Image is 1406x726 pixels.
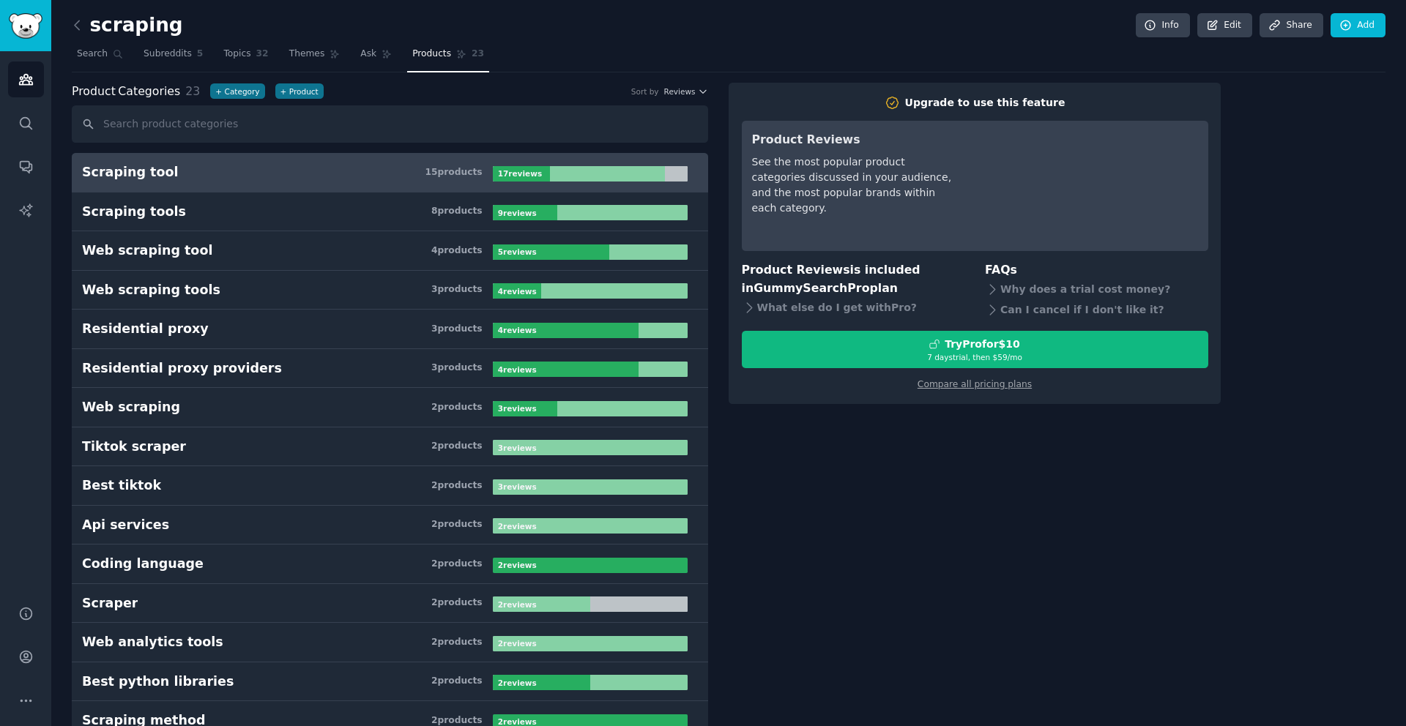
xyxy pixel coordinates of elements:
span: 23 [472,48,484,61]
div: 15 product s [425,166,482,179]
a: Search [72,42,128,72]
a: Scraper2products2reviews [72,584,708,624]
div: Web scraping tools [82,281,220,299]
div: What else do I get with Pro ? [742,297,965,318]
b: 2 review s [498,678,537,687]
div: Residential proxy [82,320,209,338]
div: 2 product s [431,518,483,531]
span: Categories [72,83,180,101]
b: 17 review s [498,169,542,178]
div: Web scraping [82,398,180,416]
a: Ask [355,42,397,72]
button: TryProfor$107 daystrial, then $59/mo [742,331,1208,368]
div: Upgrade to use this feature [905,95,1065,111]
a: Products23 [407,42,489,72]
b: 2 review s [498,639,537,648]
a: Subreddits5 [138,42,208,72]
span: + [215,86,222,97]
span: Search [77,48,108,61]
div: Coding language [82,555,204,573]
button: +Category [210,83,264,99]
div: Web scraping tool [82,242,212,260]
div: 2 product s [431,675,483,688]
b: 3 review s [498,444,537,452]
button: +Product [275,83,324,99]
a: Compare all pricing plans [918,379,1032,389]
span: Topics [223,48,250,61]
span: 5 [197,48,204,61]
div: Scraping tools [82,203,186,221]
b: 5 review s [498,247,537,256]
div: 7 days trial, then $ 59 /mo [743,352,1208,362]
a: Best python libraries2products2reviews [72,662,708,702]
a: Edit [1197,13,1252,38]
input: Search product categories [72,105,708,143]
div: See the most popular product categories discussed in your audience, and the most popular brands w... [752,154,958,216]
span: + [280,86,287,97]
span: GummySearch Pro [754,281,869,295]
b: 2 review s [498,522,537,531]
b: 3 review s [498,482,537,491]
a: Residential proxy providers3products4reviews [72,349,708,389]
span: 32 [256,48,269,61]
a: Share [1260,13,1323,38]
a: Best tiktok2products3reviews [72,466,708,506]
span: Subreddits [144,48,192,61]
b: 4 review s [498,365,537,374]
div: 2 product s [431,479,483,493]
div: Scraping tool [82,163,178,181]
div: 2 product s [431,440,483,453]
b: 4 review s [498,326,537,334]
div: 3 product s [431,283,483,296]
b: 9 review s [498,209,537,217]
span: Products [412,48,451,61]
h2: scraping [72,14,183,37]
a: Api services2products2reviews [72,506,708,545]
a: Tiktok scraper2products3reviews [72,427,708,467]
span: Product [72,83,116,101]
b: 2 review s [498,561,537,569]
div: 2 product s [431,558,483,571]
a: Residential proxy3products4reviews [72,310,708,349]
b: 2 review s [498,600,537,609]
div: 4 product s [431,244,483,258]
div: Best python libraries [82,673,234,691]
a: Scraping tool15products17reviews [72,153,708,192]
a: Web analytics tools2products2reviews [72,623,708,662]
h3: FAQs [985,261,1208,280]
a: Themes [284,42,346,72]
div: 2 product s [431,401,483,414]
span: Themes [289,48,325,61]
b: 2 review s [498,717,537,726]
div: Residential proxy providers [82,359,282,378]
div: 2 product s [431,596,483,610]
a: Web scraping tool4products5reviews [72,231,708,271]
a: Coding language2products2reviews [72,544,708,584]
div: Api services [82,516,169,534]
button: Reviews [664,86,708,97]
a: Topics32 [218,42,273,72]
div: Scraper [82,594,138,613]
b: 4 review s [498,287,537,296]
img: GummySearch logo [9,13,42,39]
b: 3 review s [498,404,537,413]
div: Why does a trial cost money? [985,280,1208,300]
a: Web scraping tools3products4reviews [72,271,708,310]
div: 3 product s [431,323,483,336]
div: 3 product s [431,362,483,375]
div: 2 product s [431,636,483,649]
div: Try Pro for $10 [945,337,1020,352]
span: 23 [185,84,200,98]
a: Web scraping2products3reviews [72,388,708,427]
a: Add [1331,13,1385,38]
span: Ask [360,48,376,61]
div: Can I cancel if I don't like it? [985,300,1208,321]
div: 8 product s [431,205,483,218]
a: Info [1136,13,1190,38]
span: Reviews [664,86,696,97]
a: Scraping tools8products9reviews [72,192,708,232]
div: Best tiktok [82,476,161,495]
h3: Product Reviews [752,131,958,149]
